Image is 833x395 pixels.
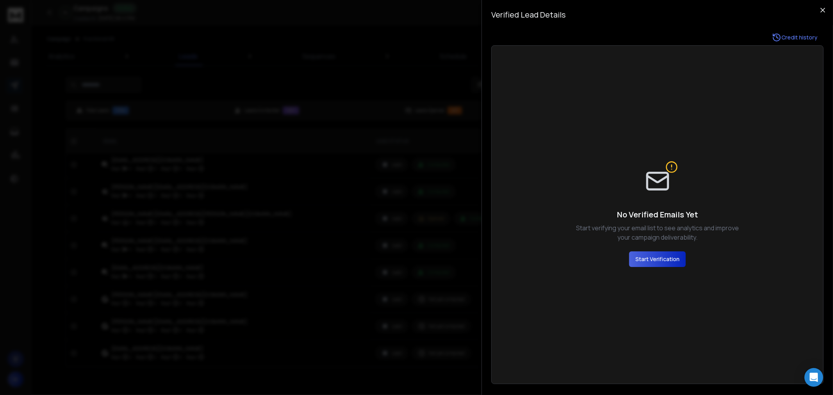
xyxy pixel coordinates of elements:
[491,9,824,20] h3: Verified Lead Details
[804,368,823,387] div: Open Intercom Messenger
[570,209,745,220] h4: No Verified Emails Yet
[766,30,824,45] a: Credit history
[570,223,745,242] p: Start verifying your email list to see analytics and improve your campaign deliverability.
[629,251,686,267] button: Start Verification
